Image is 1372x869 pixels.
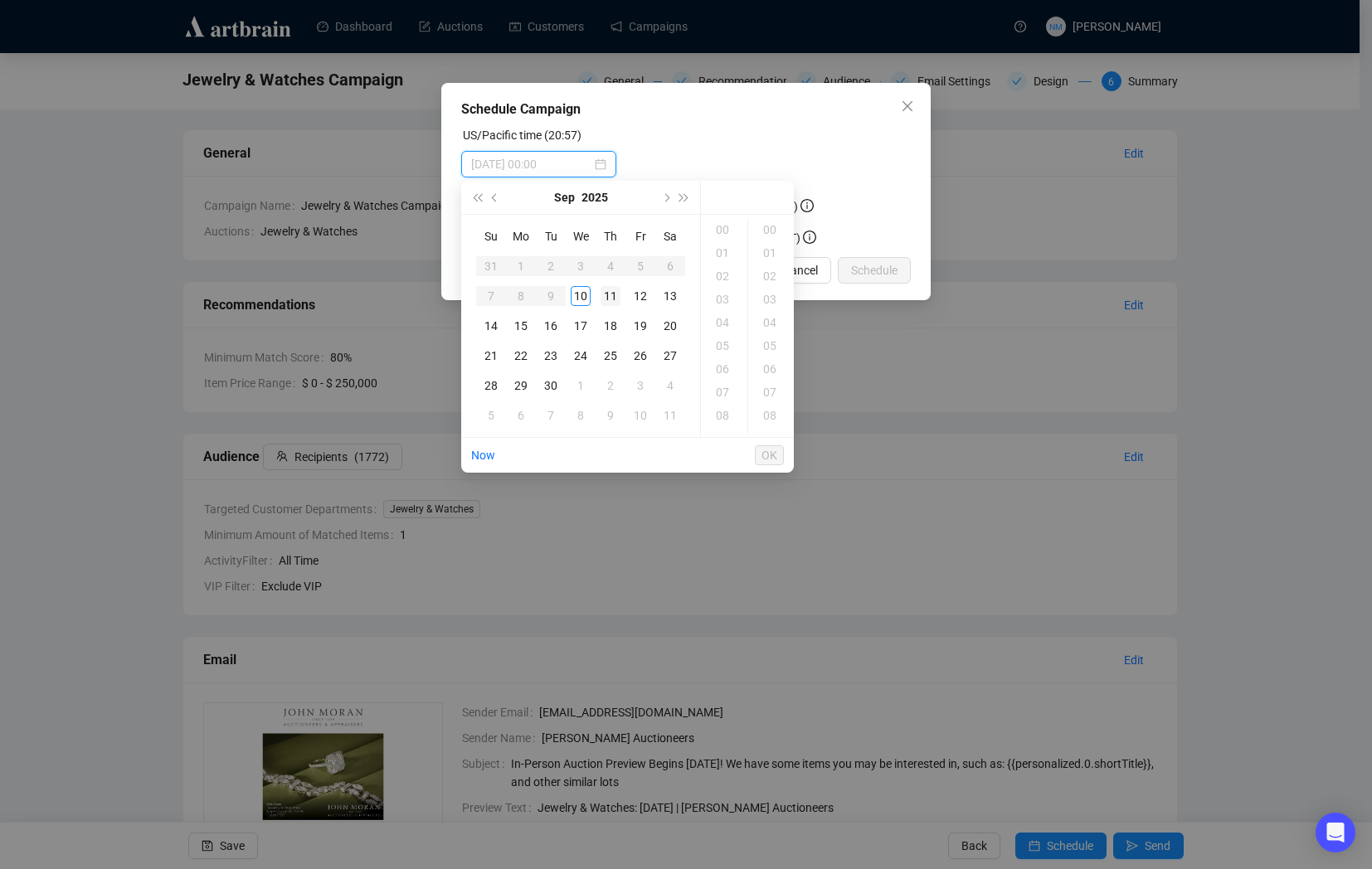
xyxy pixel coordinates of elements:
td: 2025-09-21 [476,341,506,371]
div: 08 [704,404,744,427]
th: Fr [625,221,655,251]
div: 9 [601,405,620,425]
div: 2 [601,376,620,396]
th: We [566,221,596,251]
div: 25 [601,346,620,366]
div: 10 [630,405,650,425]
div: 15 [511,316,531,336]
div: 08 [752,404,791,427]
td: 2025-09-17 [566,311,596,341]
button: OK [755,445,784,465]
td: 2025-10-05 [476,401,506,430]
div: 09 [752,427,791,450]
div: 03 [704,288,744,311]
span: info-circle [800,199,814,212]
td: 2025-09-01 [506,251,536,281]
th: Th [596,221,625,251]
td: 2025-09-26 [625,341,655,371]
div: 04 [752,311,791,334]
label: US/Pacific time (20:57) [463,129,581,142]
th: Tu [536,221,566,251]
td: 2025-09-24 [566,341,596,371]
button: Schedule [838,257,911,284]
span: Cancel [783,261,818,279]
button: Choose a month [554,181,575,214]
div: 10 [571,286,591,306]
td: 2025-09-13 [655,281,685,311]
div: 6 [511,405,531,425]
td: 2025-09-11 [596,281,625,311]
div: 7 [481,286,501,306]
div: 3 [630,376,650,396]
div: 31 [481,256,501,276]
button: Close [894,93,921,119]
div: 24 [571,346,591,366]
td: 2025-10-09 [596,401,625,430]
div: 11 [660,405,680,425]
td: 2025-09-16 [536,311,566,341]
div: 1 [511,256,531,276]
div: 9 [541,286,561,306]
div: 05 [752,334,791,357]
div: 00 [752,218,791,241]
td: 2025-10-11 [655,401,685,430]
span: info-circle [803,231,816,244]
button: Last year (Control + left) [468,181,486,214]
th: Mo [506,221,536,251]
td: 2025-10-10 [625,401,655,430]
div: 16 [541,316,561,336]
td: 2025-10-02 [596,371,625,401]
div: 06 [752,357,791,381]
td: 2025-09-18 [596,311,625,341]
button: Next month (PageDown) [656,181,674,214]
div: 28 [481,376,501,396]
div: 18 [601,316,620,336]
td: 2025-09-23 [536,341,566,371]
button: Choose a year [581,181,608,214]
div: 7 [541,405,561,425]
td: 2025-09-12 [625,281,655,311]
div: 17 [571,316,591,336]
td: 2025-09-14 [476,311,506,341]
div: 1 [571,376,591,396]
div: 3 [571,256,591,276]
div: 8 [571,405,591,425]
div: 03 [752,288,791,311]
div: 5 [630,256,650,276]
div: 22 [511,346,531,366]
td: 2025-09-07 [476,281,506,311]
td: 2025-09-22 [506,341,536,371]
span: close [901,100,914,113]
th: Sa [655,221,685,251]
div: 07 [704,381,744,404]
div: 07 [752,381,791,404]
td: 2025-09-28 [476,371,506,401]
td: 2025-10-06 [506,401,536,430]
td: 2025-09-05 [625,251,655,281]
div: 14 [481,316,501,336]
td: 2025-10-08 [566,401,596,430]
div: 04 [704,311,744,334]
div: 06 [704,357,744,381]
td: 2025-10-07 [536,401,566,430]
div: 01 [704,241,744,265]
td: 2025-09-20 [655,311,685,341]
div: 21 [481,346,501,366]
td: 2025-08-31 [476,251,506,281]
div: 29 [511,376,531,396]
div: 20 [660,316,680,336]
td: 2025-09-29 [506,371,536,401]
div: 09 [704,427,744,450]
div: 26 [630,346,650,366]
td: 2025-09-04 [596,251,625,281]
div: 01 [752,241,791,265]
div: 4 [660,376,680,396]
div: 11 [601,286,620,306]
td: 2025-09-25 [596,341,625,371]
div: 30 [541,376,561,396]
button: Next year (Control + right) [675,181,693,214]
div: 12 [630,286,650,306]
td: 2025-09-03 [566,251,596,281]
button: Cancel [770,257,831,284]
a: Now [471,449,495,462]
